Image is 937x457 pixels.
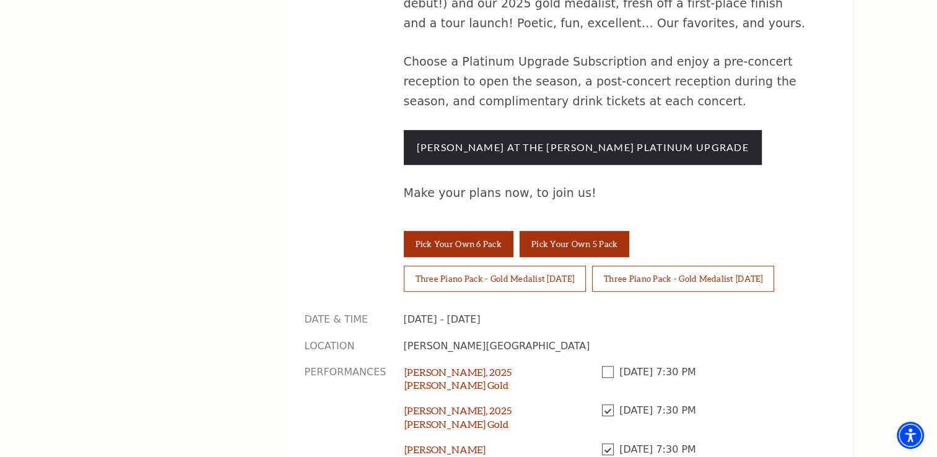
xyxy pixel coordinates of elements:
[417,141,749,153] a: [PERSON_NAME] At The [PERSON_NAME] Platinum Upgrade
[592,266,774,292] button: Three Piano Pack - Gold Medalist [DATE]
[404,266,586,292] button: Three Piano Pack - Gold Medalist [DATE]
[897,422,924,449] div: Accessibility Menu
[404,52,806,111] p: Choose a Platinum Upgrade Subscription and enjoy a pre-concert reception to open the season, a po...
[404,313,816,326] p: [DATE] - [DATE]
[602,365,816,404] div: [DATE] 7:30 PM
[404,366,512,391] a: [PERSON_NAME], 2025 [PERSON_NAME] Gold
[404,443,486,455] a: [PERSON_NAME]
[602,404,816,442] div: [DATE] 7:30 PM
[305,339,385,353] p: Location
[404,404,512,429] a: [PERSON_NAME], 2025 [PERSON_NAME] Gold
[404,183,806,203] p: Make your plans now, to join us!
[520,231,629,257] button: Pick Your Own 5 Pack
[404,339,816,353] p: [PERSON_NAME][GEOGRAPHIC_DATA]
[305,313,385,326] p: Date & Time
[404,231,513,257] button: Pick Your Own 6 Pack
